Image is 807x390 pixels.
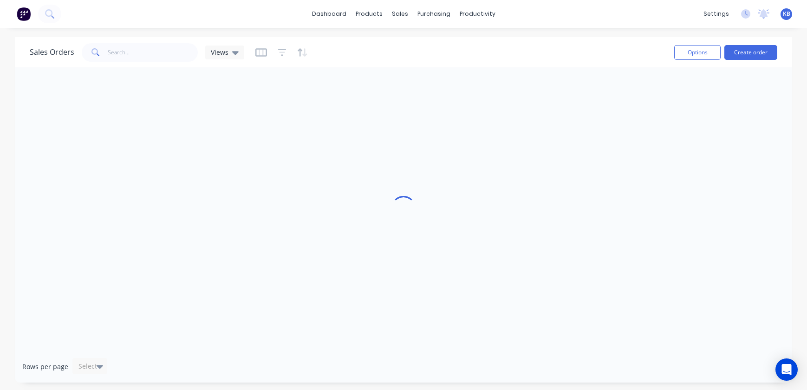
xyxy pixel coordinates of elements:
div: productivity [455,7,500,21]
div: Open Intercom Messenger [775,358,798,381]
div: sales [387,7,413,21]
span: KB [783,10,790,18]
span: Views [211,47,228,57]
div: products [351,7,387,21]
div: settings [699,7,734,21]
button: Create order [724,45,777,60]
h1: Sales Orders [30,48,74,57]
a: dashboard [307,7,351,21]
div: purchasing [413,7,455,21]
div: Select... [78,362,103,371]
span: Rows per page [22,362,68,371]
button: Options [674,45,721,60]
input: Search... [108,43,198,62]
img: Factory [17,7,31,21]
